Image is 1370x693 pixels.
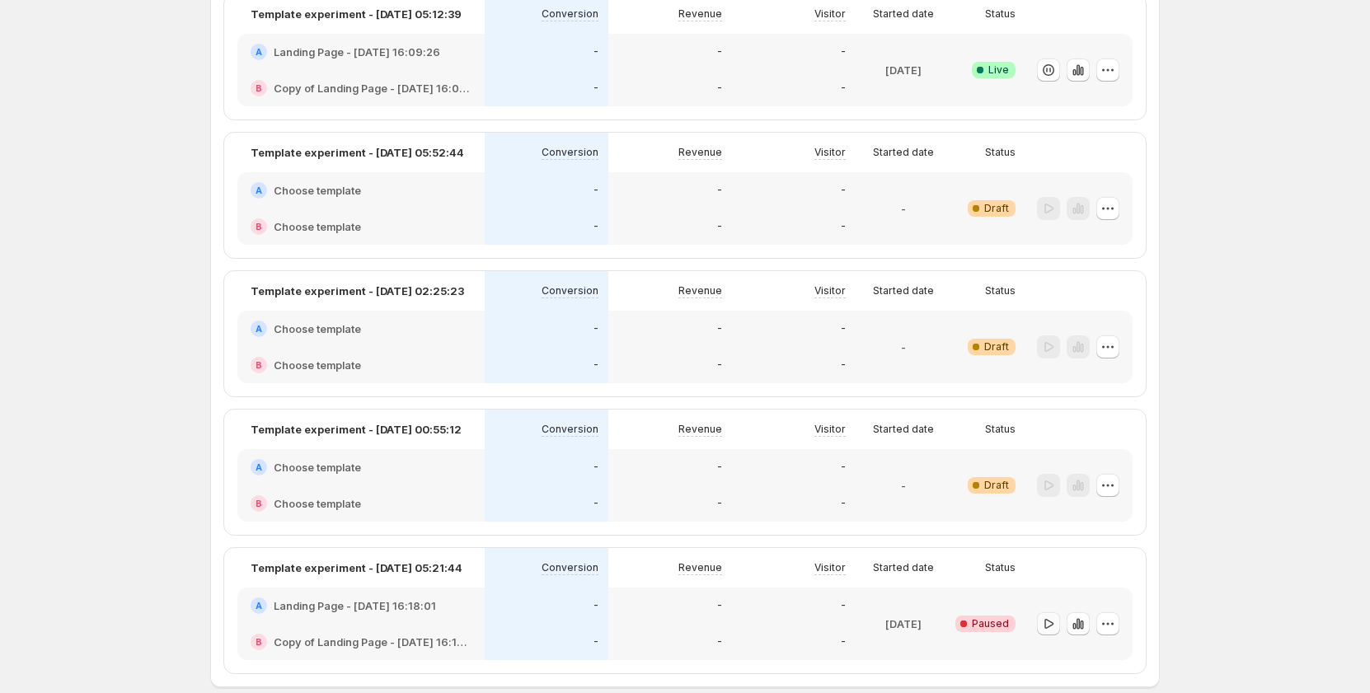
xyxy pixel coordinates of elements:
[256,360,262,370] h2: B
[985,284,1016,297] p: Status
[542,146,598,159] p: Conversion
[984,202,1009,215] span: Draft
[814,561,846,574] p: Visitor
[594,635,598,649] p: -
[256,637,262,647] h2: B
[274,459,361,475] h2: Choose template
[841,45,846,59] p: -
[594,358,598,372] p: -
[274,80,472,96] h2: Copy of Landing Page - [DATE] 16:09:26
[814,423,846,436] p: Visitor
[717,358,722,372] p: -
[256,222,262,232] h2: B
[251,144,464,161] p: Template experiment - [DATE] 05:52:44
[717,45,722,59] p: -
[717,82,722,95] p: -
[274,597,436,614] h2: Landing Page - [DATE] 16:18:01
[841,358,846,372] p: -
[717,497,722,510] p: -
[256,47,262,57] h2: A
[251,421,462,438] p: Template experiment - [DATE] 00:55:12
[251,283,464,299] p: Template experiment - [DATE] 02:25:23
[988,63,1009,77] span: Live
[841,635,846,649] p: -
[841,82,846,95] p: -
[873,284,934,297] p: Started date
[678,423,722,436] p: Revenue
[274,495,361,512] h2: Choose template
[901,477,906,494] p: -
[542,284,598,297] p: Conversion
[594,599,598,612] p: -
[985,7,1016,21] p: Status
[717,599,722,612] p: -
[256,324,262,334] h2: A
[885,616,922,632] p: [DATE]
[841,599,846,612] p: -
[841,461,846,474] p: -
[985,146,1016,159] p: Status
[717,184,722,197] p: -
[542,7,598,21] p: Conversion
[814,7,846,21] p: Visitor
[873,561,934,574] p: Started date
[594,45,598,59] p: -
[594,220,598,233] p: -
[274,321,361,337] h2: Choose template
[678,561,722,574] p: Revenue
[594,322,598,335] p: -
[594,184,598,197] p: -
[256,601,262,611] h2: A
[594,461,598,474] p: -
[594,82,598,95] p: -
[841,184,846,197] p: -
[717,220,722,233] p: -
[256,462,262,472] h2: A
[985,561,1016,574] p: Status
[678,284,722,297] p: Revenue
[256,185,262,195] h2: A
[717,461,722,474] p: -
[542,561,598,574] p: Conversion
[274,357,361,373] h2: Choose template
[814,146,846,159] p: Visitor
[873,7,934,21] p: Started date
[841,322,846,335] p: -
[841,497,846,510] p: -
[985,423,1016,436] p: Status
[717,322,722,335] p: -
[251,560,462,576] p: Template experiment - [DATE] 05:21:44
[901,200,906,217] p: -
[984,340,1009,354] span: Draft
[717,635,722,649] p: -
[274,182,361,199] h2: Choose template
[274,44,440,60] h2: Landing Page - [DATE] 16:09:26
[274,218,361,235] h2: Choose template
[885,62,922,78] p: [DATE]
[678,7,722,21] p: Revenue
[678,146,722,159] p: Revenue
[594,497,598,510] p: -
[256,83,262,93] h2: B
[841,220,846,233] p: -
[274,634,472,650] h2: Copy of Landing Page - [DATE] 16:18:01
[814,284,846,297] p: Visitor
[873,423,934,436] p: Started date
[984,479,1009,492] span: Draft
[901,339,906,355] p: -
[873,146,934,159] p: Started date
[256,499,262,508] h2: B
[542,423,598,436] p: Conversion
[251,6,462,22] p: Template experiment - [DATE] 05:12:39
[972,617,1009,630] span: Paused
